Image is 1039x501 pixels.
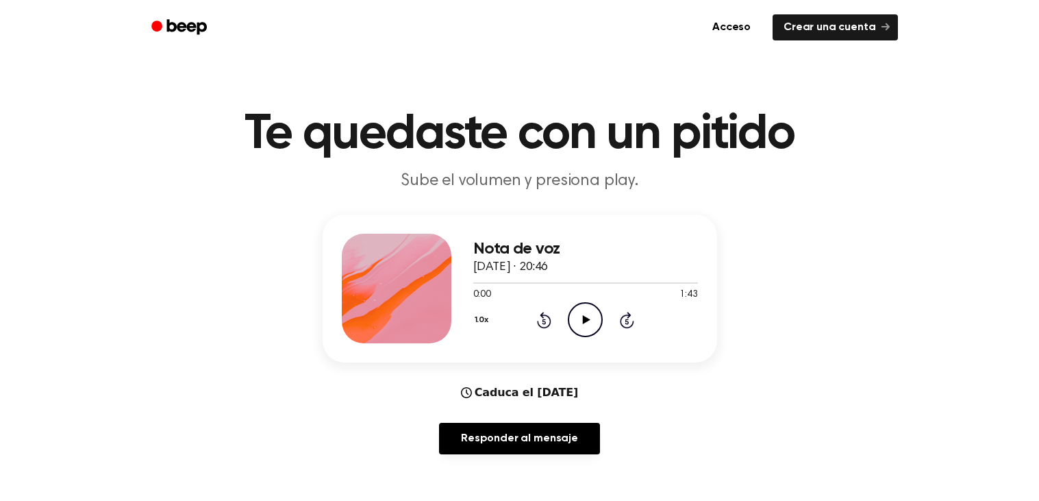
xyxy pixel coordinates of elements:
[475,316,488,324] font: 1.0x
[401,173,638,189] font: Sube el volumen y presiona play.
[773,14,897,40] a: Crear una cuenta
[712,22,751,33] font: Acceso
[473,261,549,273] font: [DATE] · 20:46
[473,290,491,300] font: 0:00
[142,14,219,41] a: Bip
[475,386,578,399] font: Caduca el [DATE]
[245,110,794,159] font: Te quedaste con un pitido
[699,12,764,43] a: Acceso
[473,308,494,332] button: 1.0x
[461,433,578,444] font: Responder al mensaje
[679,290,697,300] font: 1:43
[439,423,600,454] a: Responder al mensaje
[784,22,875,33] font: Crear una cuenta
[473,241,560,257] font: Nota de voz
